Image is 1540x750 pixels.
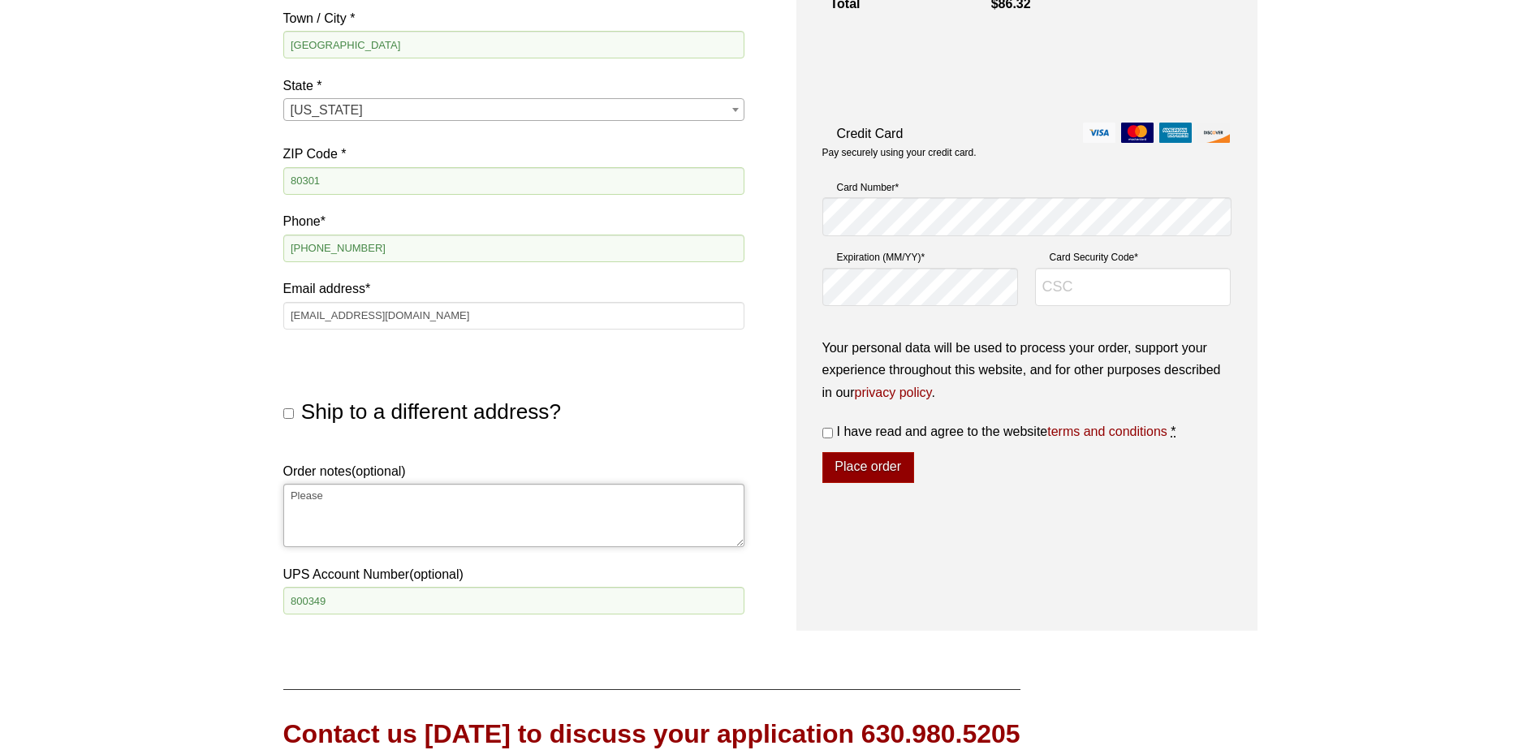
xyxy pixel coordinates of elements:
[284,99,744,122] span: Colorado
[283,98,744,121] span: State
[409,567,464,581] span: (optional)
[822,179,1232,196] label: Card Number
[855,386,932,399] a: privacy policy
[1047,425,1167,438] a: terms and conditions
[1083,123,1115,143] img: visa
[822,428,833,438] input: I have read and agree to the websiteterms and conditions *
[822,146,1232,160] p: Pay securely using your credit card.
[283,408,294,419] input: Ship to a different address?
[283,7,744,29] label: Town / City
[822,173,1232,320] fieldset: Payment Info
[1159,123,1192,143] img: amex
[837,425,1167,438] span: I have read and agree to the website
[283,75,744,97] label: State
[822,37,1069,101] iframe: reCAPTCHA
[283,278,744,300] label: Email address
[283,143,744,165] label: ZIP Code
[1197,123,1230,143] img: discover
[1121,123,1154,143] img: mastercard
[822,337,1232,403] p: Your personal data will be used to process your order, support your experience throughout this we...
[1035,249,1232,265] label: Card Security Code
[1171,425,1175,438] abbr: required
[822,249,1019,265] label: Expiration (MM/YY)
[822,123,1232,144] label: Credit Card
[352,464,406,478] span: (optional)
[283,563,744,585] label: UPS Account Number
[822,452,914,483] button: Place order
[1035,268,1232,307] input: CSC
[301,399,561,424] span: Ship to a different address?
[283,460,744,482] label: Order notes
[283,210,744,232] label: Phone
